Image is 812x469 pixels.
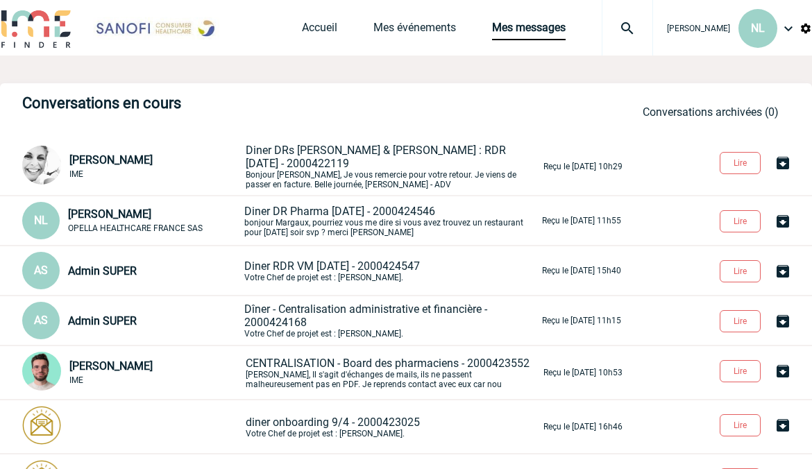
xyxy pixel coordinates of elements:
h3: Conversations en cours [22,94,439,112]
p: Votre Chef de projet est : [PERSON_NAME]. [244,259,539,282]
p: Votre Chef de projet est : [PERSON_NAME]. [244,302,539,339]
p: Reçu le [DATE] 10h53 [543,368,623,377]
span: [PERSON_NAME] [69,359,153,373]
span: Dîner - Centralisation administrative et financière - 2000424168 [244,302,487,329]
span: Admin SUPER [68,314,137,327]
a: Lire [709,314,775,327]
p: Bonjour [PERSON_NAME], Je vous remercie pour votre retour. Je viens de passer en facture. Belle j... [246,144,541,189]
span: AS [34,264,48,277]
img: 103013-0.jpeg [22,146,61,185]
a: AS Admin SUPER Dîner - Centralisation administrative et financière - 2000424168Votre Chef de proj... [22,313,621,326]
a: diner onboarding 9/4 - 2000423025Votre Chef de projet est : [PERSON_NAME]. Reçu le [DATE] 16h46 [22,419,623,432]
span: Diner DR Pharma [DATE] - 2000424546 [244,205,435,218]
p: Reçu le [DATE] 11h55 [542,216,621,225]
span: AS [34,314,48,327]
img: Archiver la conversation [775,417,791,434]
span: NL [34,214,48,227]
div: Conversation privée : Client - Agence [22,252,242,289]
div: Conversation privée : Client - Agence [22,146,243,187]
a: Mes événements [373,21,456,40]
span: Admin SUPER [68,264,137,278]
img: 121547-2.png [22,352,61,391]
p: Reçu le [DATE] 15h40 [542,266,621,275]
span: OPELLA HEALTHCARE FRANCE SAS [68,223,203,233]
a: Lire [709,264,775,277]
span: diner onboarding 9/4 - 2000423025 [246,416,420,429]
p: bonjour Margaux, pourriez vous me dire si vous avez trouvez un restaurant pour [DATE] soir svp ? ... [244,205,539,237]
p: Reçu le [DATE] 10h29 [543,162,623,171]
button: Lire [720,414,761,436]
img: Archiver la conversation [775,213,791,230]
p: Reçu le [DATE] 16h46 [543,422,623,432]
button: Lire [720,260,761,282]
a: [PERSON_NAME] IME CENTRALISATION - Board des pharmaciens - 2000423552[PERSON_NAME], Il s'agit d'é... [22,365,623,378]
button: Lire [720,152,761,174]
a: Accueil [302,21,337,40]
img: Archiver la conversation [775,155,791,171]
div: Conversation privée : Client - Agence [22,406,243,447]
button: Lire [720,210,761,232]
a: NL [PERSON_NAME] OPELLA HEALTHCARE FRANCE SAS Diner DR Pharma [DATE] - 2000424546bonjour Margaux,... [22,213,621,226]
span: [PERSON_NAME] [68,207,151,221]
p: [PERSON_NAME], Il s'agit d'échanges de mails, ils ne passent malheureusement pas en PDF. Je repre... [246,357,541,389]
img: Archiver la conversation [775,363,791,380]
a: Mes messages [492,21,566,40]
span: [PERSON_NAME] [69,153,153,167]
span: [PERSON_NAME] [667,24,730,33]
a: Conversations archivées (0) [643,105,779,119]
div: Conversation privée : Client - Agence [22,202,242,239]
img: photonotifcontact.png [22,406,61,445]
span: Diner RDR VM [DATE] - 2000424547 [244,259,420,273]
span: NL [751,22,765,35]
a: Lire [709,155,775,169]
p: Reçu le [DATE] 11h15 [542,316,621,325]
p: Votre Chef de projet est : [PERSON_NAME]. [246,416,541,438]
span: IME [69,169,83,179]
div: Conversation privée : Client - Agence [22,302,242,339]
a: AS Admin SUPER Diner RDR VM [DATE] - 2000424547Votre Chef de projet est : [PERSON_NAME]. Reçu le ... [22,263,621,276]
a: [PERSON_NAME] IME Diner DRs [PERSON_NAME] & [PERSON_NAME] : RDR [DATE] - 2000422119Bonjour [PERSO... [22,159,623,172]
img: Archiver la conversation [775,313,791,330]
button: Lire [720,310,761,332]
span: IME [69,375,83,385]
a: Lire [709,214,775,227]
span: Diner DRs [PERSON_NAME] & [PERSON_NAME] : RDR [DATE] - 2000422119 [246,144,506,170]
a: Lire [709,364,775,377]
a: Lire [709,418,775,431]
img: Archiver la conversation [775,263,791,280]
div: Conversation privée : Client - Agence [22,352,243,393]
span: CENTRALISATION - Board des pharmaciens - 2000423552 [246,357,530,370]
button: Lire [720,360,761,382]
